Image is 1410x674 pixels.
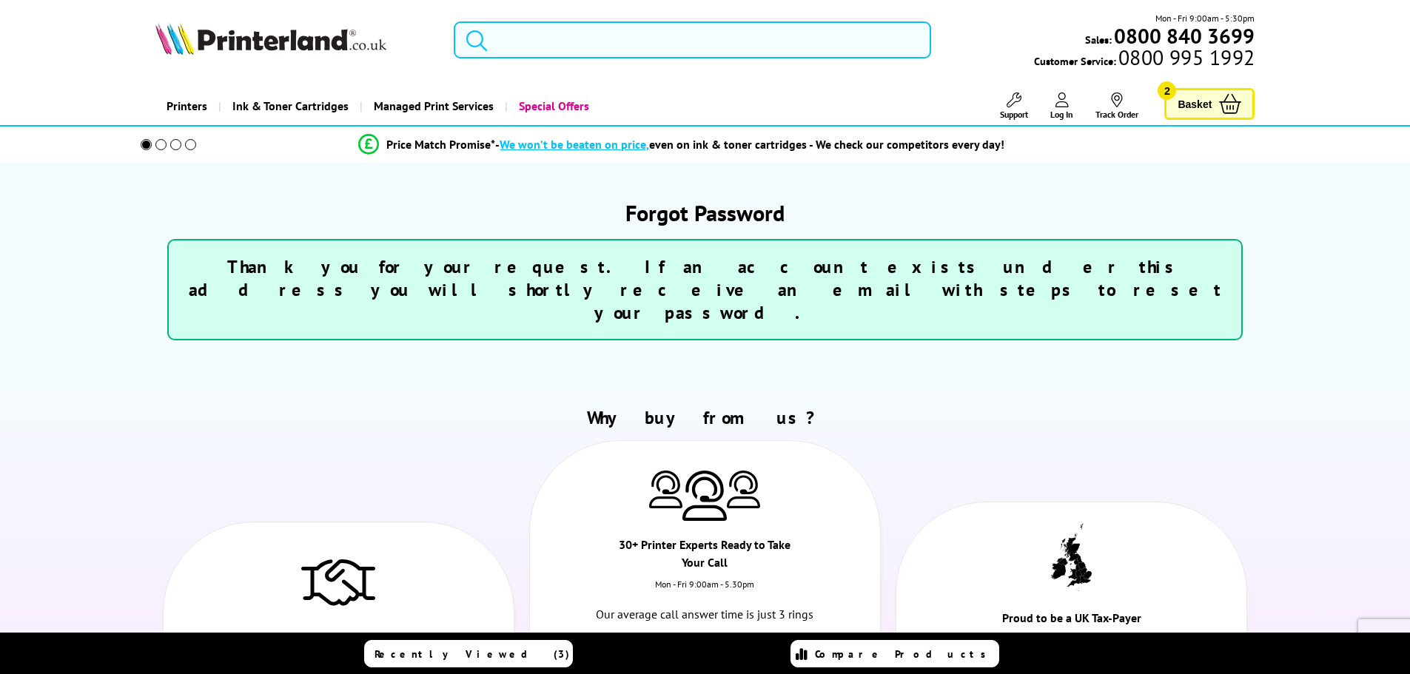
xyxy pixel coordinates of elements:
[1164,88,1255,120] a: Basket 2
[1155,11,1255,25] span: Mon - Fri 9:00am - 5:30pm
[301,552,375,611] img: Trusted Service
[1178,94,1212,114] span: Basket
[155,22,436,58] a: Printerland Logo
[790,640,999,667] a: Compare Products
[155,87,218,125] a: Printers
[251,629,426,654] div: Over 30 Years of Trusted Service
[1116,50,1255,64] span: 0800 995 1992
[1034,50,1255,68] span: Customer Service:
[1114,22,1255,50] b: 0800 840 3699
[375,647,570,661] span: Recently Viewed (3)
[1085,33,1112,47] span: Sales:
[505,87,600,125] a: Special Offers
[682,471,727,522] img: Printer Experts
[1050,92,1073,120] a: Log In
[617,536,793,579] div: 30+ Printer Experts Ready to Take Your Call
[232,87,349,125] span: Ink & Toner Cartridges
[155,406,1255,429] h2: Why buy from us?
[167,198,1243,227] h1: Forgot Password
[500,137,649,152] span: We won’t be beaten on price,
[1112,29,1255,43] a: 0800 840 3699
[1158,81,1176,100] span: 2
[583,604,827,624] p: Our average call answer time is just 3 rings
[360,87,505,125] a: Managed Print Services
[727,471,760,508] img: Printer Experts
[386,137,495,152] span: Price Match Promise*
[218,87,360,125] a: Ink & Toner Cartridges
[1000,92,1028,120] a: Support
[984,609,1159,634] div: Proud to be a UK Tax-Payer
[1095,92,1138,120] a: Track Order
[815,647,994,661] span: Compare Products
[1050,109,1073,120] span: Log In
[530,579,880,604] div: Mon - Fri 9:00am - 5.30pm
[1051,523,1092,591] img: UK tax payer
[184,255,1227,324] h3: Thank you for your request. If an account exists under this address you will shortly receive an e...
[121,132,1243,158] li: modal_Promise
[495,137,1004,152] div: - even on ink & toner cartridges - We check our competitors every day!
[1000,109,1028,120] span: Support
[155,22,386,55] img: Printerland Logo
[649,471,682,508] img: Printer Experts
[364,640,573,667] a: Recently Viewed (3)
